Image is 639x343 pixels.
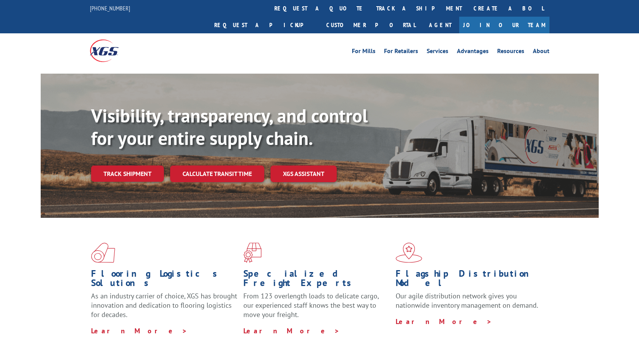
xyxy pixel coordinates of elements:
[352,48,375,57] a: For Mills
[270,165,337,182] a: XGS ASSISTANT
[396,243,422,263] img: xgs-icon-flagship-distribution-model-red
[396,291,538,310] span: Our agile distribution network gives you nationwide inventory management on demand.
[91,103,368,150] b: Visibility, transparency, and control for your entire supply chain.
[91,326,188,335] a: Learn More >
[384,48,418,57] a: For Retailers
[90,4,130,12] a: [PHONE_NUMBER]
[91,243,115,263] img: xgs-icon-total-supply-chain-intelligence-red
[243,269,390,291] h1: Specialized Freight Experts
[91,291,237,319] span: As an industry carrier of choice, XGS has brought innovation and dedication to flooring logistics...
[459,17,549,33] a: Join Our Team
[497,48,524,57] a: Resources
[208,17,320,33] a: Request a pickup
[243,243,262,263] img: xgs-icon-focused-on-flooring-red
[396,317,492,326] a: Learn More >
[243,291,390,326] p: From 123 overlength loads to delicate cargo, our experienced staff knows the best way to move you...
[91,269,238,291] h1: Flooring Logistics Solutions
[91,165,164,182] a: Track shipment
[421,17,459,33] a: Agent
[396,269,542,291] h1: Flagship Distribution Model
[320,17,421,33] a: Customer Portal
[533,48,549,57] a: About
[170,165,264,182] a: Calculate transit time
[243,326,340,335] a: Learn More >
[427,48,448,57] a: Services
[457,48,489,57] a: Advantages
